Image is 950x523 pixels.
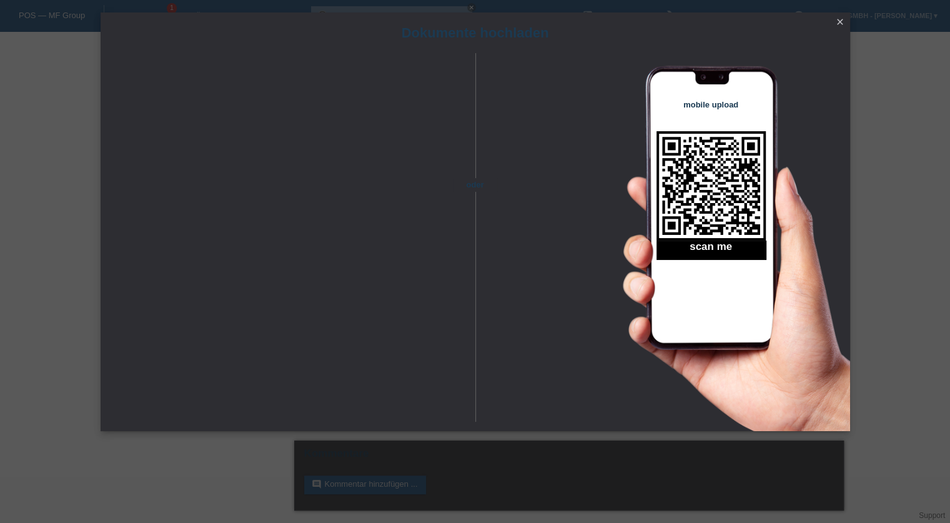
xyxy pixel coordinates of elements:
span: oder [453,178,497,191]
h1: Dokumente hochladen [101,25,850,41]
iframe: Upload [119,84,453,397]
a: close [832,16,848,30]
h4: mobile upload [656,100,766,109]
i: close [835,17,845,27]
h2: scan me [656,241,766,259]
